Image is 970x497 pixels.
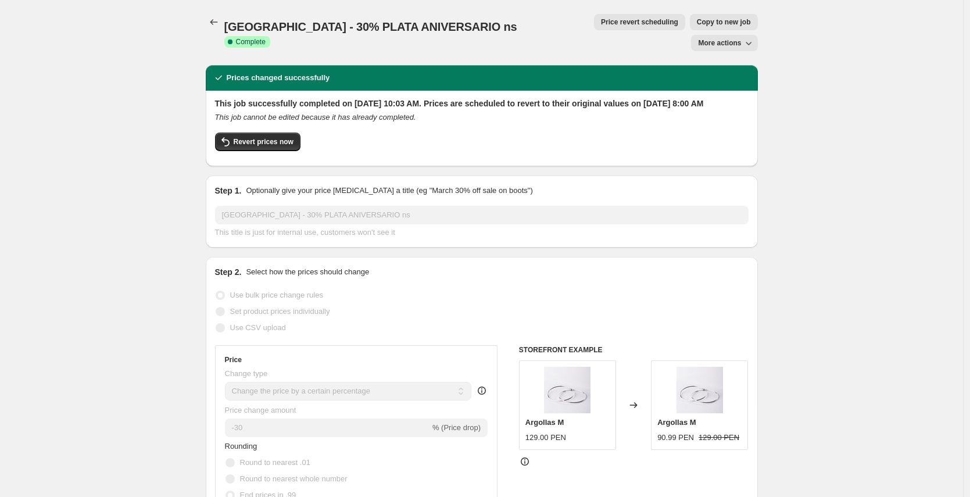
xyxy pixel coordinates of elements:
span: Round to nearest .01 [240,458,310,467]
span: This title is just for internal use, customers won't see it [215,228,395,237]
span: Round to nearest whole number [240,474,348,483]
div: 129.00 PEN [525,432,566,444]
div: help [476,385,488,396]
div: 90.99 PEN [657,432,694,444]
h2: This job successfully completed on [DATE] 10:03 AM. Prices are scheduled to revert to their origi... [215,98,749,109]
input: -15 [225,419,430,437]
span: % (Price drop) [432,423,481,432]
h6: STOREFRONT EXAMPLE [519,345,749,355]
span: Revert prices now [234,137,293,146]
span: [GEOGRAPHIC_DATA] - 30% PLATA ANIVERSARIO ns [224,20,517,33]
span: Change type [225,369,268,378]
button: Price revert scheduling [594,14,685,30]
h3: Price [225,355,242,364]
button: More actions [691,35,757,51]
strike: 129.00 PEN [699,432,739,444]
span: Argollas M [657,418,696,427]
img: argollas-m_80x.jpg [544,367,590,413]
span: Price revert scheduling [601,17,678,27]
span: Use CSV upload [230,323,286,332]
h2: Step 1. [215,185,242,196]
img: argollas-m_80x.jpg [677,367,723,413]
i: This job cannot be edited because it has already completed. [215,113,416,121]
p: Select how the prices should change [246,266,369,278]
p: Optionally give your price [MEDICAL_DATA] a title (eg "March 30% off sale on boots") [246,185,532,196]
button: Price change jobs [206,14,222,30]
span: More actions [698,38,741,48]
h2: Prices changed successfully [227,72,330,84]
span: Complete [236,37,266,47]
h2: Step 2. [215,266,242,278]
span: Use bulk price change rules [230,291,323,299]
span: Price change amount [225,406,296,414]
button: Copy to new job [690,14,758,30]
span: Copy to new job [697,17,751,27]
span: Set product prices individually [230,307,330,316]
span: Argollas M [525,418,564,427]
input: 30% off holiday sale [215,206,749,224]
span: Rounding [225,442,257,450]
button: Revert prices now [215,133,300,151]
